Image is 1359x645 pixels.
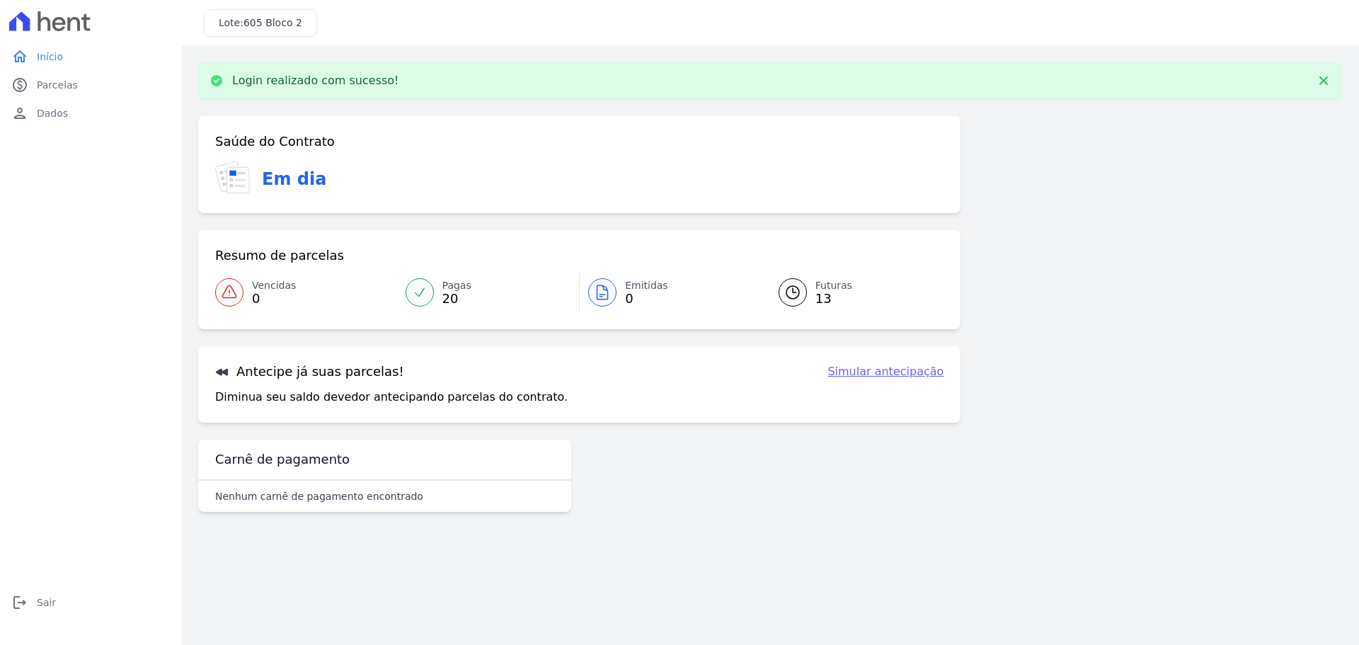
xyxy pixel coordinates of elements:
[397,273,580,312] a: Pagas 20
[442,278,471,293] span: Pagas
[37,78,78,92] span: Parcelas
[6,71,176,99] a: paidParcelas
[215,489,423,503] p: Nenhum carnê de pagamento encontrado
[215,273,397,312] a: Vencidas 0
[37,50,63,64] span: Início
[215,247,344,264] h3: Resumo de parcelas
[37,595,56,610] span: Sair
[215,363,404,380] h3: Antecipe já suas parcelas!
[11,594,28,611] i: logout
[6,42,176,71] a: homeInício
[215,133,335,150] h3: Saúde do Contrato
[625,293,668,304] span: 0
[232,74,399,88] p: Login realizado com sucesso!
[37,106,68,120] span: Dados
[442,293,471,304] span: 20
[11,105,28,122] i: person
[252,278,296,293] span: Vencidas
[215,451,350,468] h3: Carnê de pagamento
[6,588,176,617] a: logoutSair
[6,99,176,127] a: personDados
[11,76,28,93] i: paid
[252,293,296,304] span: 0
[243,17,302,28] span: 605 Bloco 2
[815,278,852,293] span: Futuras
[815,293,852,304] span: 13
[215,389,568,406] p: Diminua seu saldo devedor antecipando parcelas do contrato.
[580,273,762,312] a: Emitidas 0
[827,363,944,380] a: Simular antecipação
[11,48,28,65] i: home
[262,166,326,192] h3: Em dia
[219,16,302,30] h3: Lote:
[762,273,944,312] a: Futuras 13
[625,278,668,293] span: Emitidas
